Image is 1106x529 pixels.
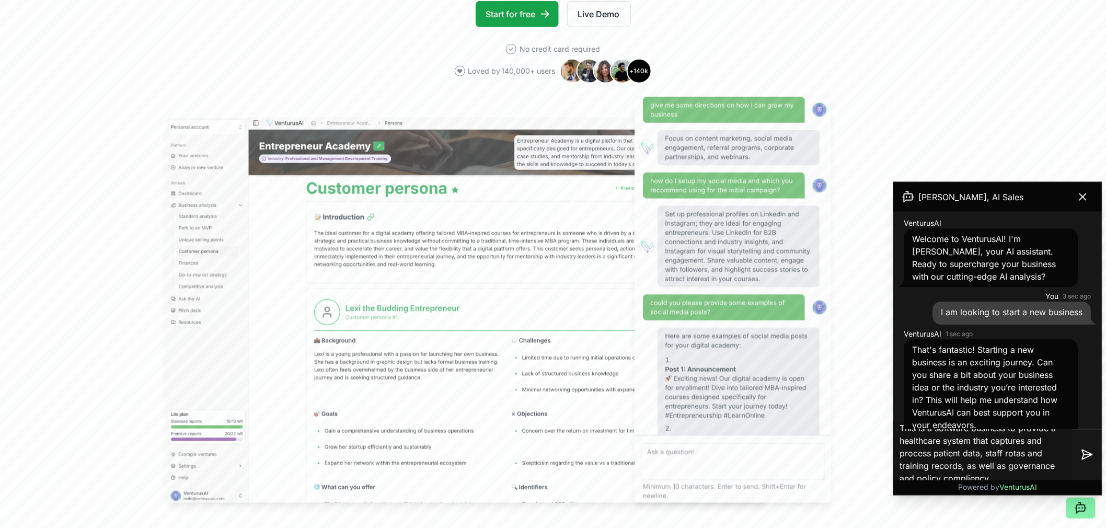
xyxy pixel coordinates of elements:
span: You [1046,291,1059,302]
span: VenturusAI [904,329,942,339]
time: 1 sec ago [946,330,973,338]
img: Avatar 2 [577,59,602,84]
span: VenturusAI [999,483,1037,492]
img: Avatar 4 [610,59,635,84]
span: VenturusAI [904,218,942,228]
span: That's fantastic! Starting a new business is an exciting journey. Can you share a bit about your ... [913,344,1058,430]
a: Live Demo [567,1,631,27]
p: Powered by [958,482,1037,493]
span: Welcome to VenturusAI! I'm [PERSON_NAME], your AI assistant. Ready to supercharge your business w... [913,234,1056,282]
time: 3 sec ago [1063,292,1091,301]
span: I am looking to start a new business [941,307,1083,317]
textarea: This is a software business to provide a healthcare system that captures and process patient data... [894,421,1073,488]
img: Avatar 3 [593,59,618,84]
span: [PERSON_NAME], AI Sales [919,191,1024,203]
img: Avatar 1 [560,59,585,84]
a: Start for free [476,1,559,27]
